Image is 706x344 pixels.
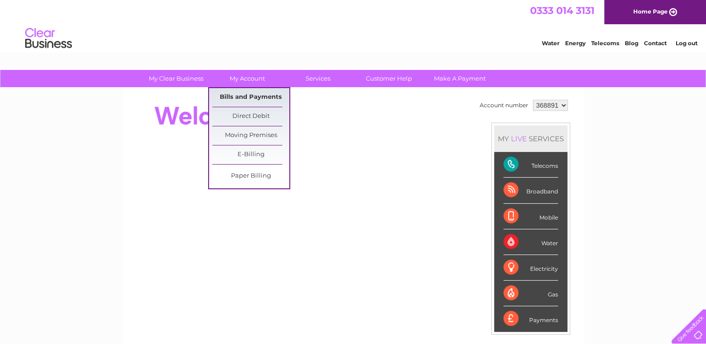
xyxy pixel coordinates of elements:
td: Account number [477,97,531,113]
div: MY SERVICES [494,125,567,152]
a: E-Billing [212,145,289,164]
a: Moving Premises [212,126,289,145]
a: Customer Help [350,70,427,87]
a: My Clear Business [138,70,215,87]
a: Energy [565,40,586,47]
div: Gas [503,281,558,306]
div: Broadband [503,178,558,203]
div: Telecoms [503,152,558,178]
a: My Account [209,70,286,87]
div: LIVE [509,134,529,143]
img: logo.png [25,24,72,53]
div: Mobile [503,204,558,229]
a: Contact [644,40,667,47]
div: Payments [503,306,558,331]
a: 0333 014 3131 [530,5,594,16]
a: Telecoms [591,40,619,47]
a: Paper Billing [212,167,289,186]
a: Services [280,70,356,87]
div: Electricity [503,255,558,281]
a: Bills and Payments [212,88,289,107]
div: Water [503,229,558,255]
a: Direct Debit [212,107,289,126]
a: Log out [675,40,697,47]
a: Water [542,40,559,47]
div: Clear Business is a trading name of Verastar Limited (registered in [GEOGRAPHIC_DATA] No. 3667643... [133,5,574,45]
a: Blog [625,40,638,47]
a: Make A Payment [421,70,498,87]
